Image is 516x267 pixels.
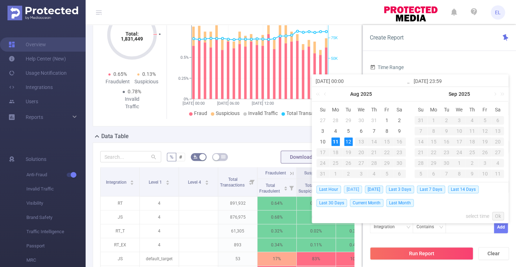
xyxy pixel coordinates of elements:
[370,64,404,70] span: Time Range
[393,136,406,147] td: August 16, 2025
[478,126,491,136] td: September 12, 2025
[414,104,427,115] th: Sun
[342,147,355,158] td: August 19, 2025
[393,169,406,178] div: 6
[329,148,342,157] div: 18
[216,110,240,116] span: Suspicious
[465,159,478,167] div: 2
[369,127,378,135] div: 7
[414,106,427,113] span: Su
[466,209,489,223] a: select time
[414,169,427,178] div: 5
[414,168,427,179] td: October 5, 2025
[478,148,491,157] div: 26
[414,127,427,135] div: 7
[9,52,66,66] a: Help Center (New)
[118,95,147,110] div: Invalid Traffic
[491,87,498,101] a: Next month (PageDown)
[297,197,336,210] p: 0.05%
[414,116,427,125] div: 31
[465,106,478,113] span: Th
[478,169,491,178] div: 10
[465,126,478,136] td: September 11, 2025
[367,115,380,126] td: July 31, 2025
[380,159,393,167] div: 29
[344,137,353,146] div: 12
[344,116,353,125] div: 29
[316,158,329,168] td: August 24, 2025
[217,101,239,106] tspan: [DATE] 06:00
[453,126,466,136] td: September 10, 2025
[478,247,509,260] button: Clear
[440,136,453,147] td: September 16, 2025
[331,116,340,125] div: 28
[9,94,38,109] a: Users
[453,148,466,157] div: 24
[414,77,505,85] input: End date
[342,169,355,178] div: 2
[380,106,393,113] span: Fr
[417,221,439,233] div: Contains
[355,137,368,146] div: 13
[382,116,391,125] div: 1
[183,101,205,106] tspan: [DATE] 00:00
[355,115,368,126] td: July 30, 2025
[205,179,209,181] i: icon: caret-up
[342,148,355,157] div: 19
[331,36,338,40] tspan: 75K
[491,168,504,179] td: October 11, 2025
[355,148,368,157] div: 20
[318,127,327,135] div: 3
[465,136,478,147] td: September 18, 2025
[286,179,296,196] i: Filter menu
[218,197,257,210] p: 891,932
[128,89,141,94] span: 0.78%
[440,116,453,125] div: 2
[149,180,163,185] span: Level 1
[194,110,207,116] span: Fraud
[367,169,380,178] div: 4
[188,180,202,185] span: Level 4
[298,183,321,194] span: Total Suspicious
[252,101,274,106] tspan: [DATE] 12:00
[26,110,43,124] a: Reports
[367,148,380,157] div: 21
[380,147,393,158] td: August 22, 2025
[165,182,169,184] i: icon: caret-down
[453,147,466,158] td: September 24, 2025
[414,137,427,146] div: 14
[478,137,491,146] div: 19
[130,182,134,184] i: icon: caret-down
[491,148,504,157] div: 27
[180,55,189,60] tspan: 0.5%
[427,127,440,135] div: 8
[393,104,406,115] th: Sat
[7,6,78,20] img: Protected Media
[491,104,504,115] th: Sat
[26,114,43,120] span: Reports
[331,127,340,135] div: 4
[205,179,209,183] div: Sort
[170,154,173,160] span: %
[316,185,341,193] span: Last Hour
[140,210,179,224] p: 4
[113,71,127,77] span: 0.65%
[140,197,179,210] p: 4
[478,116,491,125] div: 5
[316,106,329,113] span: Su
[380,148,393,157] div: 22
[380,136,393,147] td: August 15, 2025
[491,147,504,158] td: September 27, 2025
[367,137,380,146] div: 14
[342,168,355,179] td: September 2, 2025
[427,159,440,167] div: 29
[380,137,393,146] div: 15
[367,126,380,136] td: August 7, 2025
[427,104,440,115] th: Mon
[465,116,478,125] div: 4
[496,87,506,101] a: Next year (Control + right)
[283,185,288,189] div: Sort
[370,247,473,260] button: Run Report
[453,104,466,115] th: Wed
[386,185,414,193] span: Last 3 Days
